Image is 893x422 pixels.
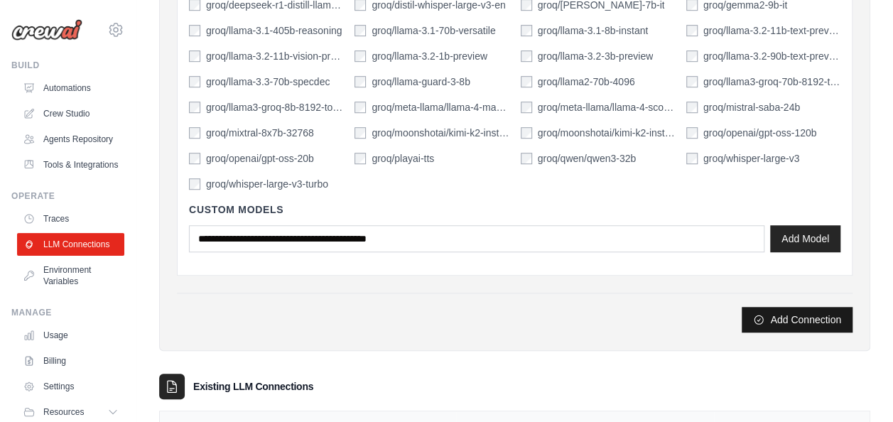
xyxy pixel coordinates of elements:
[189,50,200,62] input: groq/llama-3.2-11b-vision-preview
[355,153,366,164] input: groq/playai-tts
[521,25,532,36] input: groq/llama-3.1-8b-instant
[521,102,532,113] input: groq/meta-llama/llama-4-scout-17b-16e-instruct
[355,25,366,36] input: groq/llama-3.1-70b-versatile
[17,77,124,99] a: Automations
[17,233,124,256] a: LLM Connections
[703,126,817,140] label: groq/openai/gpt-oss-120b
[11,307,124,318] div: Manage
[206,126,314,140] label: groq/mixtral-8x7b-32768
[189,102,200,113] input: groq/llama3-groq-8b-8192-tool-use-preview
[189,25,200,36] input: groq/llama-3.1-405b-reasoning
[686,127,698,139] input: groq/openai/gpt-oss-120b
[521,76,532,87] input: groq/llama2-70b-4096
[17,102,124,125] a: Crew Studio
[372,49,487,63] label: groq/llama-3.2-1b-preview
[372,23,495,38] label: groq/llama-3.1-70b-versatile
[206,100,343,114] label: groq/llama3-groq-8b-8192-tool-use-preview
[189,127,200,139] input: groq/mixtral-8x7b-32768
[43,406,84,418] span: Resources
[355,102,366,113] input: groq/meta-llama/llama-4-maverick-17b-128e-instruct
[770,225,840,252] button: Add Model
[703,75,840,89] label: groq/llama3-groq-70b-8192-tool-use-preview
[538,151,637,166] label: groq/qwen/qwen3-32b
[686,153,698,164] input: groq/whisper-large-v3
[372,75,470,89] label: groq/llama-guard-3-8b
[17,207,124,230] a: Traces
[521,127,532,139] input: groq/moonshotai/kimi-k2-instruct-0905
[521,50,532,62] input: groq/llama-3.2-3b-preview
[17,324,124,347] a: Usage
[17,350,124,372] a: Billing
[355,50,366,62] input: groq/llama-3.2-1b-preview
[703,23,840,38] label: groq/llama-3.2-11b-text-preview
[372,151,434,166] label: groq/playai-tts
[206,75,330,89] label: groq/llama-3.3-70b-specdec
[206,49,343,63] label: groq/llama-3.2-11b-vision-preview
[11,60,124,71] div: Build
[17,259,124,293] a: Environment Variables
[11,190,124,202] div: Operate
[703,100,800,114] label: groq/mistral-saba-24b
[355,76,366,87] input: groq/llama-guard-3-8b
[206,23,342,38] label: groq/llama-3.1-405b-reasoning
[538,49,654,63] label: groq/llama-3.2-3b-preview
[686,102,698,113] input: groq/mistral-saba-24b
[538,100,675,114] label: groq/meta-llama/llama-4-scout-17b-16e-instruct
[17,153,124,176] a: Tools & Integrations
[189,178,200,190] input: groq/whisper-large-v3-turbo
[703,49,840,63] label: groq/llama-3.2-90b-text-preview
[17,128,124,151] a: Agents Repository
[521,153,532,164] input: groq/qwen/qwen3-32b
[742,307,853,332] button: Add Connection
[686,50,698,62] input: groq/llama-3.2-90b-text-preview
[686,25,698,36] input: groq/llama-3.2-11b-text-preview
[206,151,314,166] label: groq/openai/gpt-oss-20b
[538,75,635,89] label: groq/llama2-70b-4096
[538,23,649,38] label: groq/llama-3.1-8b-instant
[703,151,799,166] label: groq/whisper-large-v3
[538,126,675,140] label: groq/moonshotai/kimi-k2-instruct-0905
[17,375,124,398] a: Settings
[686,76,698,87] input: groq/llama3-groq-70b-8192-tool-use-preview
[372,100,509,114] label: groq/meta-llama/llama-4-maverick-17b-128e-instruct
[189,153,200,164] input: groq/openai/gpt-oss-20b
[355,127,366,139] input: groq/moonshotai/kimi-k2-instruct
[206,177,328,191] label: groq/whisper-large-v3-turbo
[372,126,509,140] label: groq/moonshotai/kimi-k2-instruct
[11,19,82,40] img: Logo
[189,202,840,217] h4: Custom Models
[189,76,200,87] input: groq/llama-3.3-70b-specdec
[193,379,313,394] h3: Existing LLM Connections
